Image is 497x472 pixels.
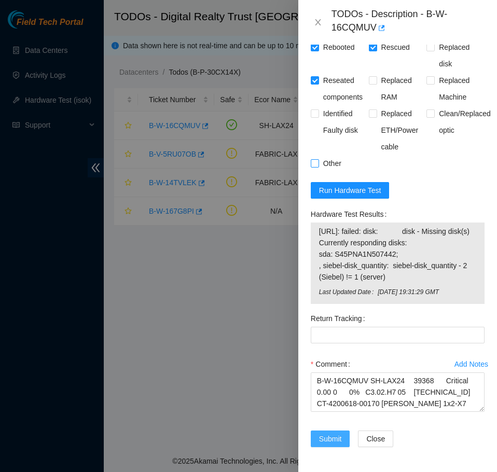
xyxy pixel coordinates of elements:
[358,431,393,447] button: Close
[377,39,414,55] span: Rescued
[311,327,485,343] input: Return Tracking
[366,433,385,445] span: Close
[377,105,427,155] span: Replaced ETH/Power cable
[377,72,427,105] span: Replaced RAM
[435,72,485,105] span: Replaced Machine
[454,360,488,368] div: Add Notes
[319,105,369,138] span: Identified Faulty disk
[311,182,390,199] button: Run Hardware Test
[332,8,485,36] div: TODOs - Description - B-W-16CQMUV
[311,356,354,372] label: Comment
[435,105,495,138] span: Clean/Replaced optic
[319,185,381,196] span: Run Hardware Test
[378,287,476,297] span: [DATE] 19:31:29 GMT
[319,39,359,55] span: Rebooted
[319,226,476,283] span: [URL]: failed: disk: disk - Missing disk(s) Currently responding disks: sda: S45PNA1N507442; , si...
[454,356,489,372] button: Add Notes
[311,372,485,412] textarea: Comment
[319,155,346,172] span: Other
[311,206,391,223] label: Hardware Test Results
[319,433,342,445] span: Submit
[314,18,322,26] span: close
[311,310,369,327] label: Return Tracking
[319,287,378,297] span: Last Updated Date
[435,39,485,72] span: Replaced disk
[319,72,369,105] span: Reseated components
[311,18,325,27] button: Close
[311,431,350,447] button: Submit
